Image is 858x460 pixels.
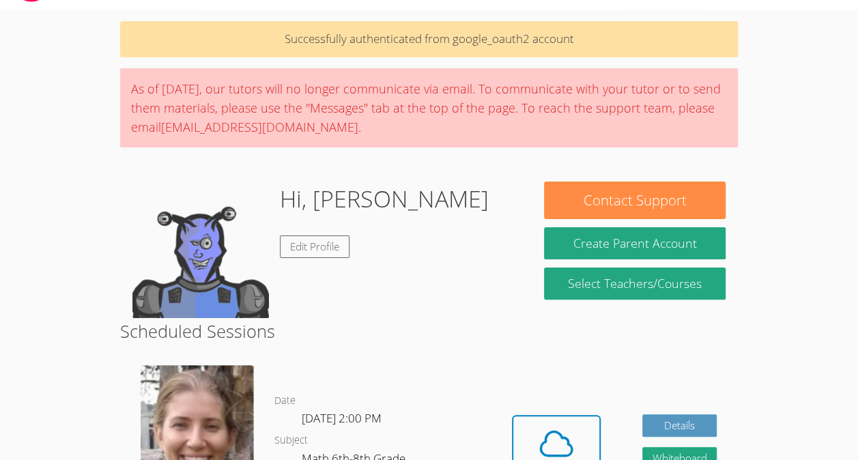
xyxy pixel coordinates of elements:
[544,227,725,259] button: Create Parent Account
[120,68,738,147] div: As of [DATE], our tutors will no longer communicate via email. To communicate with your tutor or ...
[120,21,738,57] p: Successfully authenticated from google_oauth2 account
[544,268,725,300] a: Select Teachers/Courses
[544,182,725,219] button: Contact Support
[280,235,349,258] a: Edit Profile
[274,392,296,409] dt: Date
[280,182,489,216] h1: Hi, [PERSON_NAME]
[132,182,269,318] img: default.png
[274,432,308,449] dt: Subject
[642,414,717,437] a: Details
[120,318,738,344] h2: Scheduled Sessions
[302,410,382,426] span: [DATE] 2:00 PM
